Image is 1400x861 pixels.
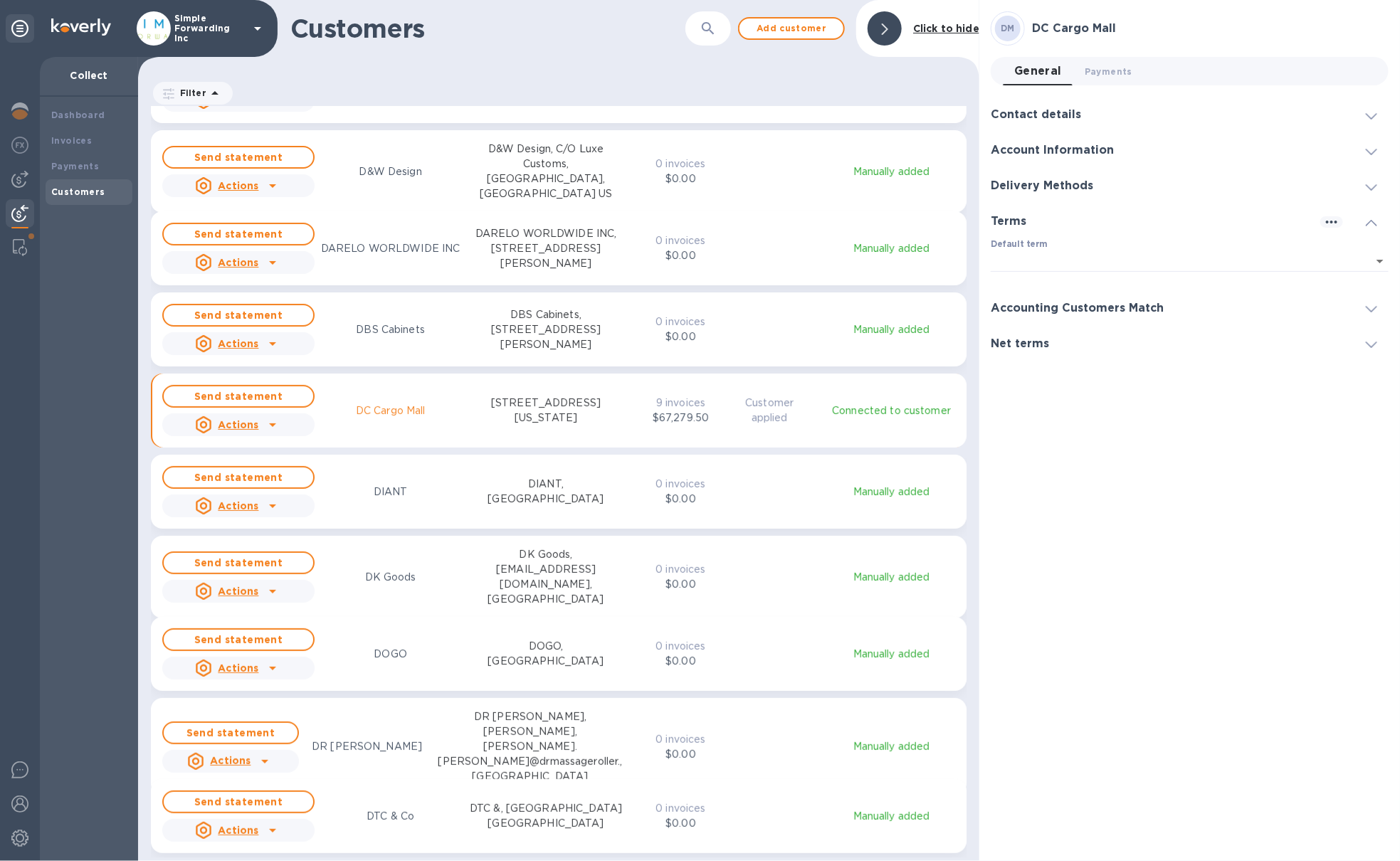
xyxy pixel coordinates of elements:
p: Manually added [825,570,958,585]
p: DBS Cabinets, [STREET_ADDRESS][PERSON_NAME] [469,307,622,352]
button: Send statement [162,722,299,744]
p: DTC & Co [367,809,414,824]
p: 0 invoices [651,562,711,577]
button: Send statement [162,304,315,327]
b: Customers [51,186,105,197]
u: Actions [218,419,258,431]
p: DARELO WORLDWIDE INC, [STREET_ADDRESS][PERSON_NAME] [469,226,622,271]
span: Send statement [175,226,302,243]
b: Dashboard [51,110,105,120]
span: Send statement [175,793,302,810]
p: 0 invoices [651,315,711,329]
p: DBS Cabinets [356,322,425,337]
p: D&W Design, C/O Luxe Customs, [GEOGRAPHIC_DATA], [GEOGRAPHIC_DATA] US [469,142,622,201]
h3: DC Cargo Mall [1032,22,1389,36]
p: Manually added [825,809,958,824]
button: Send statementActionsDARELO WORLDWIDE INCDARELO WORLDWIDE INC, [STREET_ADDRESS][PERSON_NAME]0 inv... [151,211,967,285]
b: Payments [51,161,99,171]
img: Foreign exchange [11,137,28,154]
u: Actions [218,662,258,674]
p: [STREET_ADDRESS][US_STATE] [469,396,622,426]
span: Send statement [175,307,302,324]
p: 0 invoices [651,477,711,492]
p: $0.00 [651,492,711,507]
p: $0.00 [651,329,711,344]
button: Send statementActionsDC Cargo Mall[STREET_ADDRESS][US_STATE]9 invoices$67,279.50Customer appliedC... [151,374,967,448]
p: Manually added [825,164,958,179]
h3: Terms [991,215,1026,228]
button: Send statement [162,466,315,489]
span: Send statement [175,724,286,741]
button: Send statement [162,223,315,245]
h3: Net terms [991,337,1049,351]
p: Manually added [825,647,958,662]
button: Send statement [162,628,315,651]
button: Send statementActionsDK GoodsDK Goods, [EMAIL_ADDRESS][DOMAIN_NAME], [GEOGRAPHIC_DATA]0 invoices$... [151,536,967,618]
p: 0 invoices [651,157,711,171]
u: Actions [218,500,258,512]
div: grid [151,107,979,857]
p: 0 invoices [651,732,711,747]
button: Send statement [162,385,315,408]
p: $0.00 [651,248,711,263]
button: Send statementActionsDR [PERSON_NAME]DR [PERSON_NAME], [PERSON_NAME], [PERSON_NAME].[PERSON_NAME]... [151,698,967,796]
p: Manually added [825,485,958,500]
p: DK Goods [365,570,416,585]
u: Actions [218,338,258,349]
p: $0.00 [651,747,711,762]
span: Send statement [175,554,302,571]
b: DM [1001,23,1015,33]
u: Actions [218,257,258,268]
p: DIANT, [GEOGRAPHIC_DATA] [469,477,622,507]
span: Send statement [175,388,302,405]
u: Actions [210,755,251,766]
span: Send statement [175,149,302,166]
h3: Contact details [991,108,1081,122]
u: Actions [218,180,258,191]
p: $0.00 [651,577,711,592]
h3: Account Information [991,144,1114,157]
h3: Delivery Methods [991,179,1093,193]
button: Send statementActionsDBS CabinetsDBS Cabinets, [STREET_ADDRESS][PERSON_NAME]0 invoices$0.00Manual... [151,292,967,366]
p: $67,279.50 [651,411,711,426]
h1: Customers [290,14,643,43]
h3: Accounting Customers Match [991,302,1164,315]
button: Send statement [162,551,315,574]
p: DOGO, [GEOGRAPHIC_DATA] [469,639,622,669]
label: Default term [991,241,1048,249]
p: $0.00 [651,171,711,186]
span: Payments [1085,64,1132,79]
button: Add customer [738,17,845,40]
p: Manually added [825,241,958,256]
p: Manually added [825,322,958,337]
p: DARELO WORLDWIDE INC [321,241,460,256]
img: Logo [51,19,111,36]
b: Click to hide [913,23,979,34]
p: 0 invoices [651,801,711,816]
p: Collect [51,68,127,83]
p: Manually added [825,739,958,754]
p: DK Goods, [EMAIL_ADDRESS][DOMAIN_NAME], [GEOGRAPHIC_DATA] [469,547,622,607]
p: 9 invoices [651,396,711,411]
p: Connected to customer [825,403,958,418]
p: D&W Design [359,164,421,179]
span: General [1014,61,1062,81]
u: Actions [218,825,258,836]
button: Send statementActionsDIANTDIANT, [GEOGRAPHIC_DATA]0 invoices$0.00Manually added [151,455,967,529]
button: Send statement [162,791,315,813]
b: Invoices [51,135,92,146]
p: $0.00 [651,654,711,669]
p: Customer applied [739,396,799,426]
button: Send statementActionsDTC & CoDTC &, [GEOGRAPHIC_DATA] [GEOGRAPHIC_DATA]0 invoices$0.00Manually added [151,779,967,853]
p: DTC &, [GEOGRAPHIC_DATA] [GEOGRAPHIC_DATA] [469,801,622,831]
button: Send statementActionsDOGODOGO, [GEOGRAPHIC_DATA]0 invoices$0.00Manually added [151,617,967,691]
p: DR [PERSON_NAME] [312,739,422,754]
p: Filter [174,87,206,99]
p: 0 invoices [651,639,711,654]
button: Send statementActionsD&W DesignD&W Design, C/O Luxe Customs, [GEOGRAPHIC_DATA], [GEOGRAPHIC_DATA]... [151,130,967,213]
button: Send statement [162,146,315,169]
p: $0.00 [651,816,711,831]
p: DC Cargo Mall [356,403,426,418]
div: Unpin categories [6,14,34,43]
p: DR [PERSON_NAME], [PERSON_NAME], [PERSON_NAME].[PERSON_NAME]@drmassageroller., [GEOGRAPHIC_DATA] [438,709,622,784]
